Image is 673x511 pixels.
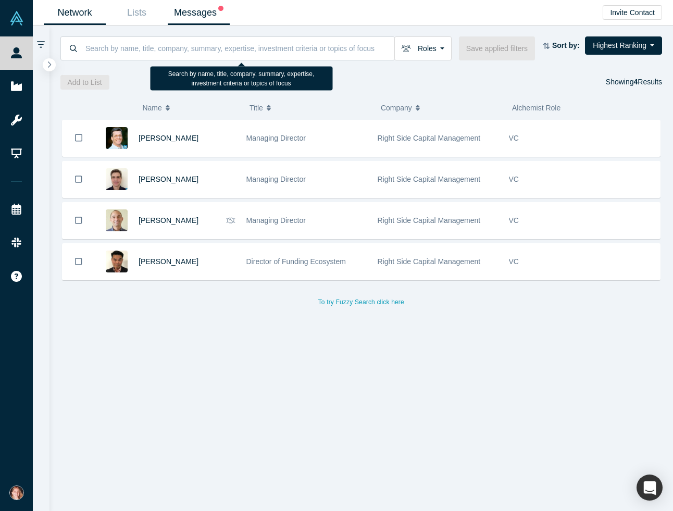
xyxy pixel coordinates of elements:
button: Bookmark [63,244,95,280]
button: Bookmark [63,161,95,197]
a: Messages [168,1,230,25]
span: VC [509,175,519,183]
img: Jeff Pomeranz's Profile Image [106,168,128,190]
button: Save applied filters [459,36,535,60]
button: Title [250,97,370,119]
button: Company [381,97,501,119]
a: Network [44,1,106,25]
img: Alchemist Vault Logo [9,11,24,26]
span: Right Side Capital Management [378,257,481,266]
button: Roles [394,36,452,60]
strong: 4 [634,78,638,86]
input: Search by name, title, company, summary, expertise, investment criteria or topics of focus [84,36,394,60]
button: To try Fuzzy Search click here [311,295,412,309]
span: Right Side Capital Management [378,134,481,142]
button: Highest Ranking [585,36,662,55]
button: Name [142,97,239,119]
span: Alchemist Role [512,104,560,112]
span: VC [509,134,519,142]
img: Kevin Dick's Profile Image [106,127,128,149]
span: Managing Director [246,216,306,225]
img: John Eng's Profile Image [106,251,128,272]
span: Director of Funding Ecosystem [246,257,346,266]
span: Right Side Capital Management [378,175,481,183]
button: Bookmark [63,120,95,156]
img: David Lambert's Profile Image [106,209,128,231]
a: Lists [106,1,168,25]
span: VC [509,257,519,266]
a: [PERSON_NAME] [139,216,198,225]
div: Showing [606,75,662,90]
span: Title [250,97,263,119]
a: [PERSON_NAME] [139,175,198,183]
span: Results [634,78,662,86]
a: [PERSON_NAME] [139,134,198,142]
strong: Sort by: [552,41,580,49]
span: VC [509,216,519,225]
img: Casey Qadir's Account [9,485,24,500]
span: Name [142,97,161,119]
span: Right Side Capital Management [378,216,481,225]
button: Add to List [60,75,109,90]
a: [PERSON_NAME] [139,257,198,266]
span: Managing Director [246,175,306,183]
button: Invite Contact [603,5,662,20]
button: Bookmark [63,203,95,239]
span: Managing Director [246,134,306,142]
span: Company [381,97,412,119]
